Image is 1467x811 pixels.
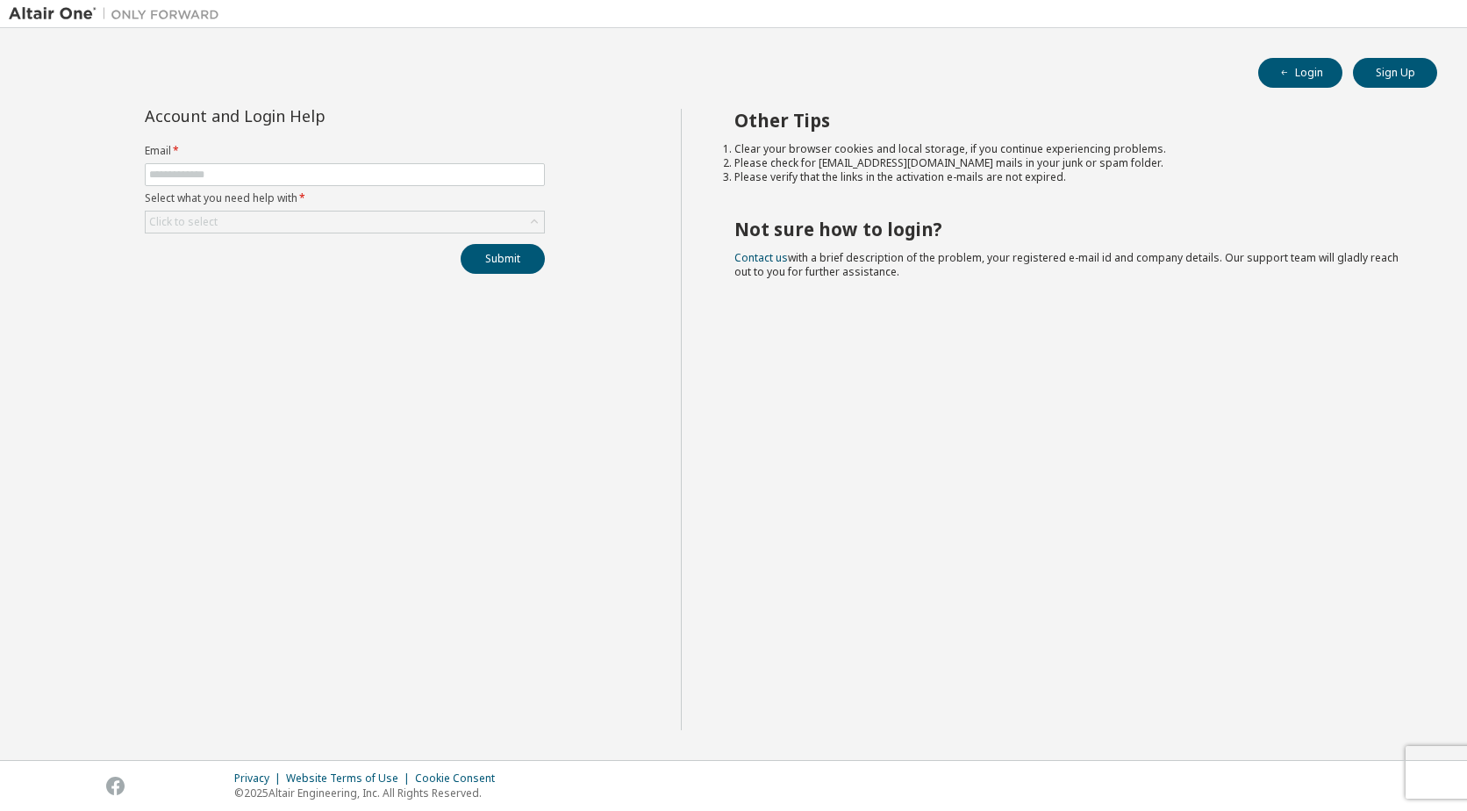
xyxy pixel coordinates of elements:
div: Click to select [149,215,218,229]
div: Privacy [234,772,286,786]
div: Account and Login Help [145,109,465,123]
img: facebook.svg [106,777,125,795]
a: Contact us [734,250,788,265]
li: Please verify that the links in the activation e-mails are not expired. [734,170,1406,184]
span: with a brief description of the problem, your registered e-mail id and company details. Our suppo... [734,250,1399,279]
label: Select what you need help with [145,191,545,205]
button: Login [1258,58,1342,88]
button: Sign Up [1353,58,1437,88]
div: Cookie Consent [415,772,505,786]
div: Click to select [146,212,544,233]
label: Email [145,144,545,158]
div: Website Terms of Use [286,772,415,786]
li: Clear your browser cookies and local storage, if you continue experiencing problems. [734,142,1406,156]
li: Please check for [EMAIL_ADDRESS][DOMAIN_NAME] mails in your junk or spam folder. [734,156,1406,170]
h2: Not sure how to login? [734,218,1406,240]
button: Submit [461,244,545,274]
p: © 2025 Altair Engineering, Inc. All Rights Reserved. [234,786,505,800]
h2: Other Tips [734,109,1406,132]
img: Altair One [9,5,228,23]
